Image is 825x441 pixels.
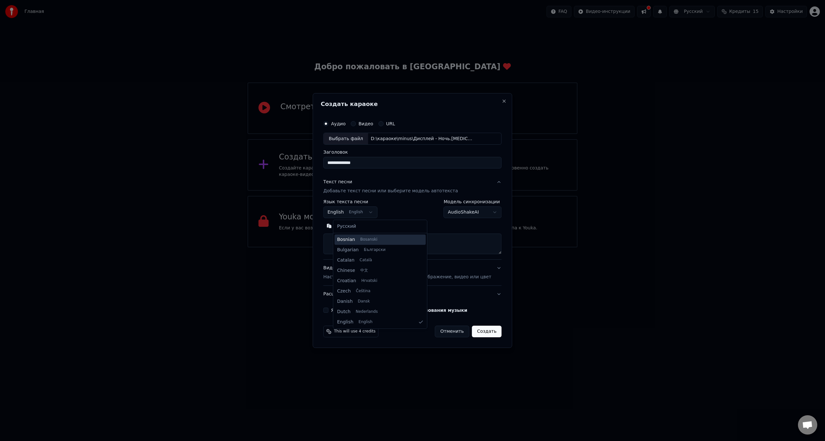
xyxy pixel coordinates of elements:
span: Nederlands [356,309,378,314]
span: Bulgarian [337,247,359,253]
span: Dutch [337,309,351,315]
span: English [359,320,373,325]
span: 中文 [360,268,368,273]
span: Bosnian [337,236,355,243]
span: Catalan [337,257,354,264]
span: English [337,319,354,325]
span: Dansk [358,299,370,304]
span: Български [364,247,385,253]
span: Русский [337,223,356,230]
span: Čeština [356,289,370,294]
span: Croatian [337,278,356,284]
span: Hrvatski [361,278,377,283]
span: Bosanski [360,237,377,242]
span: Català [360,258,372,263]
span: Czech [337,288,351,294]
span: Chinese [337,267,355,274]
span: Danish [337,298,353,305]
